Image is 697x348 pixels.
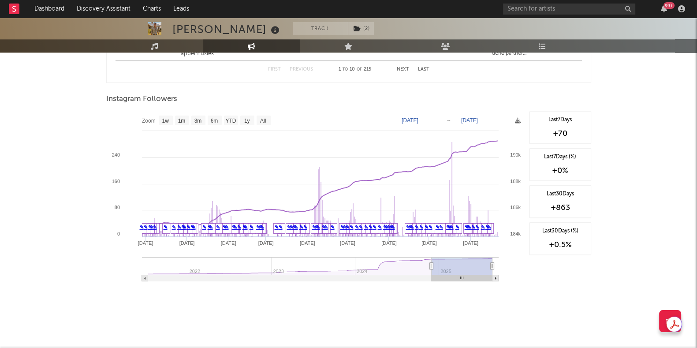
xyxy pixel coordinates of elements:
input: Search for artists [503,4,635,15]
span: Instagram Followers [106,94,177,105]
text: [DATE] [461,117,478,123]
a: ✎ [373,225,376,230]
a: ✎ [485,225,489,230]
text: 1m [178,118,185,124]
div: +0 % [534,165,586,176]
text: 240 [112,152,119,157]
a: ✎ [315,225,319,230]
a: ✎ [287,225,291,230]
text: 190k [510,152,521,157]
a: ✎ [216,225,220,230]
span: of [357,67,362,71]
button: 99+ [661,5,667,12]
text: [DATE] [402,117,418,123]
text: Zoom [142,118,156,124]
a: ✎ [172,225,176,230]
a: ✎ [439,225,443,230]
a: ✎ [250,225,253,230]
text: [DATE] [381,240,397,246]
text: [DATE] [299,240,315,246]
a: ✎ [343,225,347,230]
a: ✎ [225,225,229,230]
text: [DATE] [220,240,236,246]
text: All [260,118,265,124]
a: ✎ [177,225,181,230]
span: to [343,67,348,71]
a: ✎ [153,225,157,230]
button: First [268,67,281,72]
a: ✎ [429,225,432,230]
a: ✎ [324,225,328,230]
a: ✎ [232,225,236,230]
div: [PERSON_NAME] [172,22,282,37]
text: [DATE] [421,240,437,246]
a: ✎ [355,225,359,230]
a: ✎ [455,225,459,230]
a: ✎ [419,225,423,230]
div: Last 30 Days (%) [534,227,586,235]
text: [DATE] [138,240,153,246]
text: 188k [510,179,521,184]
text: → [446,117,451,123]
a: ✎ [409,225,413,230]
a: ✎ [436,225,440,230]
div: 99 + [663,2,675,9]
div: Last 7 Days (%) [534,153,586,161]
text: YTD [225,118,236,124]
a: ✎ [275,225,279,230]
a: ✎ [290,225,294,230]
a: ✎ [390,225,394,230]
div: +70 [534,128,586,139]
a: ✎ [202,225,206,230]
button: Last [418,67,429,72]
text: 184k [510,231,521,236]
a: ✎ [256,225,260,230]
span: ( 2 ) [348,22,374,35]
a: ✎ [425,225,429,230]
text: [DATE] [340,240,355,246]
text: [DATE] [258,240,273,246]
a: ✎ [475,225,479,230]
text: 6m [210,118,218,124]
div: +863 [534,202,586,213]
a: ✎ [387,225,391,230]
text: [DATE] [463,240,478,246]
a: ✎ [144,225,148,230]
a: ✎ [259,225,263,230]
a: ✎ [140,225,144,230]
div: Last 7 Days [534,116,586,124]
text: 160 [112,179,119,184]
a: ✎ [369,225,373,230]
a: ✎ [383,225,387,230]
a: ✎ [331,225,335,230]
a: ✎ [208,225,212,230]
div: appelmusiek [181,49,242,58]
a: ✎ [279,225,283,230]
a: ✎ [299,225,303,230]
a: ✎ [322,225,326,230]
a: ✎ [465,225,469,230]
text: 1y [244,118,250,124]
text: 1w [162,118,169,124]
a: ✎ [446,225,450,230]
div: +0.5 % [534,239,586,250]
text: 186k [510,205,521,210]
a: ✎ [340,225,344,230]
a: ✎ [190,225,194,230]
a: ✎ [148,225,152,230]
text: 80 [114,205,119,210]
text: 0 [117,231,119,236]
a: ✎ [312,225,316,230]
a: ✎ [186,225,190,230]
button: Previous [290,67,313,72]
a: ✎ [164,225,168,230]
div: 1 10 215 [331,64,379,75]
a: ✎ [359,225,363,230]
a: ✎ [350,225,354,230]
text: [DATE] [179,240,194,246]
a: ✎ [303,225,307,230]
button: (2) [348,22,374,35]
a: ✎ [223,225,227,230]
a: ✎ [293,225,297,230]
button: Next [397,67,409,72]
